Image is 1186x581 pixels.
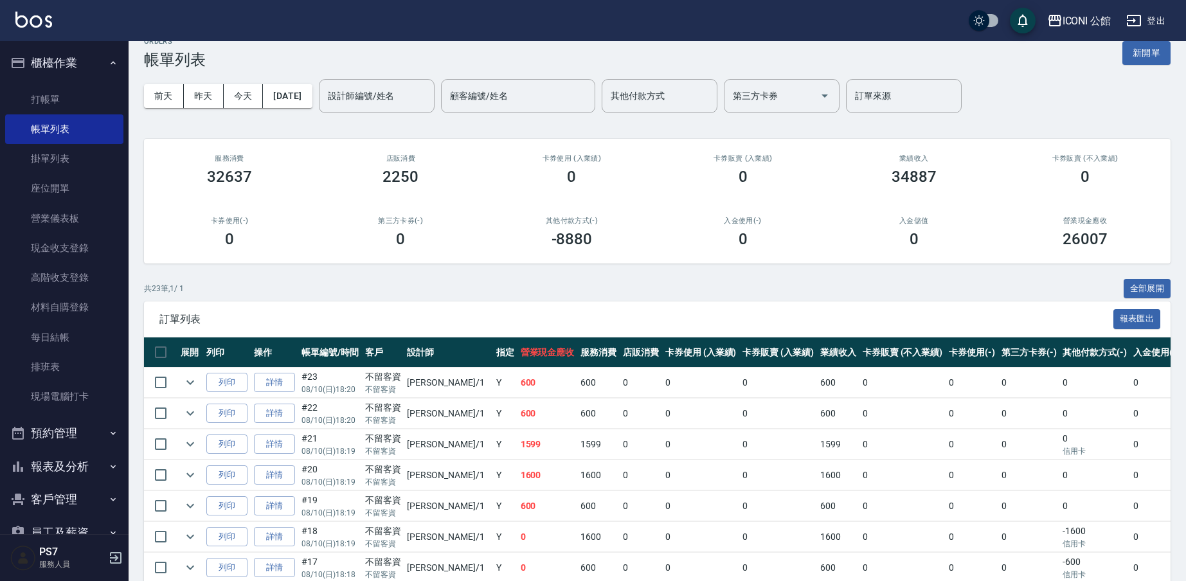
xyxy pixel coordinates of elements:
[946,460,998,490] td: 0
[365,415,401,426] p: 不留客資
[404,398,492,429] td: [PERSON_NAME] /1
[817,398,859,429] td: 600
[998,491,1060,521] td: 0
[144,51,206,69] h3: 帳單列表
[859,368,946,398] td: 0
[382,168,418,186] h3: 2250
[577,429,620,460] td: 1599
[1063,538,1127,550] p: 信用卡
[225,230,234,248] h3: 0
[5,174,123,203] a: 座位開單
[672,154,813,163] h2: 卡券販賣 (入業績)
[1124,279,1171,299] button: 全部展開
[662,429,740,460] td: 0
[859,337,946,368] th: 卡券販賣 (不入業績)
[206,434,247,454] button: 列印
[330,217,471,225] h2: 第三方卡券(-)
[817,522,859,552] td: 1600
[620,398,662,429] td: 0
[1015,217,1155,225] h2: 營業現金應收
[493,368,517,398] td: Y
[365,463,401,476] div: 不留客資
[144,283,184,294] p: 共 23 筆, 1 / 1
[493,337,517,368] th: 指定
[301,507,359,519] p: 08/10 (日) 18:19
[501,154,642,163] h2: 卡券使用 (入業績)
[620,491,662,521] td: 0
[998,522,1060,552] td: 0
[365,476,401,488] p: 不留客資
[946,429,998,460] td: 0
[493,522,517,552] td: Y
[739,398,817,429] td: 0
[365,555,401,569] div: 不留客資
[365,494,401,507] div: 不留客資
[365,432,401,445] div: 不留客資
[1063,445,1127,457] p: 信用卡
[662,368,740,398] td: 0
[1130,491,1183,521] td: 0
[501,217,642,225] h2: 其他付款方式(-)
[739,168,748,186] h3: 0
[177,337,203,368] th: 展開
[1113,309,1161,329] button: 報表匯出
[254,465,295,485] a: 詳情
[5,292,123,322] a: 材料自購登錄
[998,337,1060,368] th: 第三方卡券(-)
[817,460,859,490] td: 1600
[404,337,492,368] th: 設計師
[404,522,492,552] td: [PERSON_NAME] /1
[1130,429,1183,460] td: 0
[662,491,740,521] td: 0
[577,398,620,429] td: 600
[298,491,362,521] td: #19
[844,154,984,163] h2: 業績收入
[298,398,362,429] td: #22
[159,313,1113,326] span: 訂單列表
[5,46,123,80] button: 櫃檯作業
[301,476,359,488] p: 08/10 (日) 18:19
[39,559,105,570] p: 服務人員
[739,491,817,521] td: 0
[493,398,517,429] td: Y
[998,429,1060,460] td: 0
[254,434,295,454] a: 詳情
[404,429,492,460] td: [PERSON_NAME] /1
[365,370,401,384] div: 不留客資
[620,337,662,368] th: 店販消費
[1130,460,1183,490] td: 0
[365,538,401,550] p: 不留客資
[181,404,200,423] button: expand row
[207,168,252,186] h3: 32637
[254,404,295,424] a: 詳情
[859,460,946,490] td: 0
[493,491,517,521] td: Y
[301,445,359,457] p: 08/10 (日) 18:19
[298,429,362,460] td: #21
[159,154,300,163] h3: 服務消費
[301,538,359,550] p: 08/10 (日) 18:19
[365,569,401,580] p: 不留客資
[5,450,123,483] button: 報表及分析
[817,368,859,398] td: 600
[5,204,123,233] a: 營業儀表板
[577,491,620,521] td: 600
[662,460,740,490] td: 0
[254,527,295,547] a: 詳情
[301,569,359,580] p: 08/10 (日) 18:18
[739,368,817,398] td: 0
[552,230,593,248] h3: -8880
[254,496,295,516] a: 詳情
[181,373,200,392] button: expand row
[404,460,492,490] td: [PERSON_NAME] /1
[910,230,919,248] h3: 0
[144,37,206,46] h2: ORDERS
[859,429,946,460] td: 0
[5,352,123,382] a: 排班表
[39,546,105,559] h5: PS7
[517,398,578,429] td: 600
[662,337,740,368] th: 卡券使用 (入業績)
[493,429,517,460] td: Y
[739,337,817,368] th: 卡券販賣 (入業績)
[739,230,748,248] h3: 0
